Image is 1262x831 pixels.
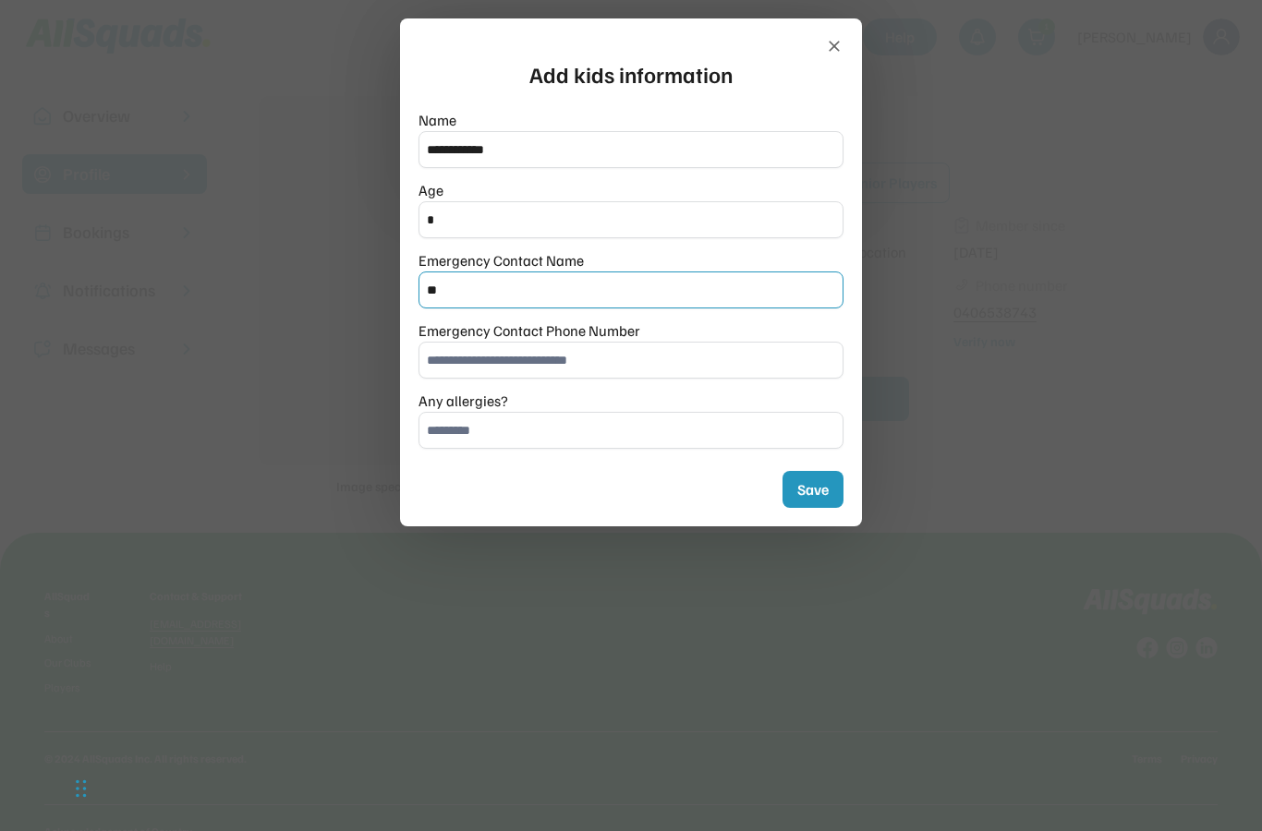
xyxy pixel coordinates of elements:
[529,57,733,90] div: Add kids information
[419,179,443,201] div: Age
[419,249,584,271] div: Emergency Contact Name
[419,390,508,412] div: Any allergies?
[419,109,456,131] div: Name
[419,319,640,342] div: Emergency Contact Phone Number
[783,471,843,508] button: Save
